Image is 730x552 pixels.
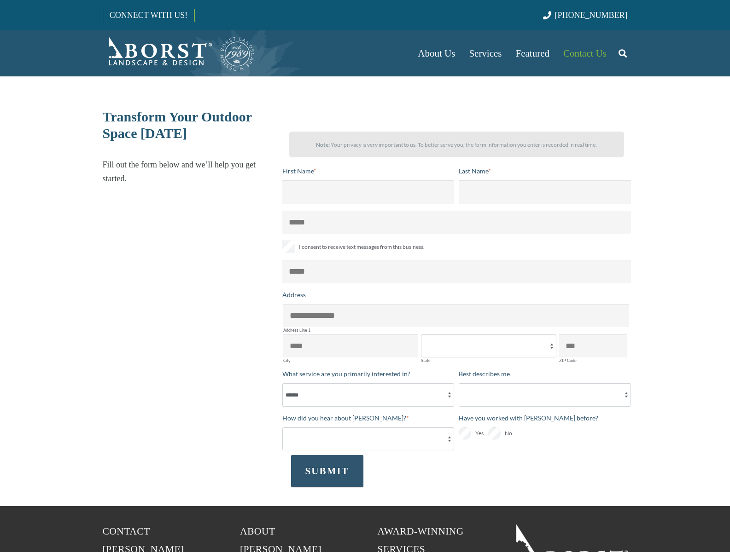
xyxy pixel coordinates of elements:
span: Featured [516,48,549,59]
a: CONNECT WITH US! [103,4,194,26]
a: About Us [411,30,462,76]
span: Last Name [459,167,488,175]
p: Your privacy is very important to us. To better serve you, the form information you enter is reco... [298,138,616,152]
p: Fill out the form below and we’ll help you get started. [103,158,274,185]
label: City [283,358,419,362]
span: No [505,428,512,439]
a: Search [613,42,632,65]
input: Yes [459,427,471,440]
input: First Name* [282,180,455,203]
span: Best describes me [459,370,510,378]
span: Services [469,48,502,59]
span: Transform Your Outdoor Space [DATE] [103,109,252,141]
select: Best describes me [459,383,631,406]
a: Borst-Logo [103,35,256,72]
input: Last Name* [459,180,631,203]
span: First Name [282,167,314,175]
span: Have you worked with [PERSON_NAME] before? [459,414,598,422]
a: [PHONE_NUMBER] [543,11,627,20]
label: State [421,358,556,362]
input: I consent to receive text messages from this business. [282,241,295,253]
button: SUBMIT [291,455,363,487]
span: [PHONE_NUMBER] [555,11,628,20]
select: How did you hear about [PERSON_NAME]?* [282,427,455,450]
span: Yes [475,428,484,439]
label: ZIP Code [559,358,627,362]
select: What service are you primarily interested in? [282,383,455,406]
span: I consent to receive text messages from this business. [299,241,425,253]
label: Address Line 1 [283,328,629,332]
span: How did you hear about [PERSON_NAME]? [282,414,406,422]
span: About Us [418,48,455,59]
a: Contact Us [556,30,613,76]
span: Contact Us [563,48,607,59]
strong: Note: [316,141,330,148]
input: No [488,427,501,440]
span: Address [282,291,306,299]
a: Featured [509,30,556,76]
a: Services [462,30,508,76]
span: What service are you primarily interested in? [282,370,410,378]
